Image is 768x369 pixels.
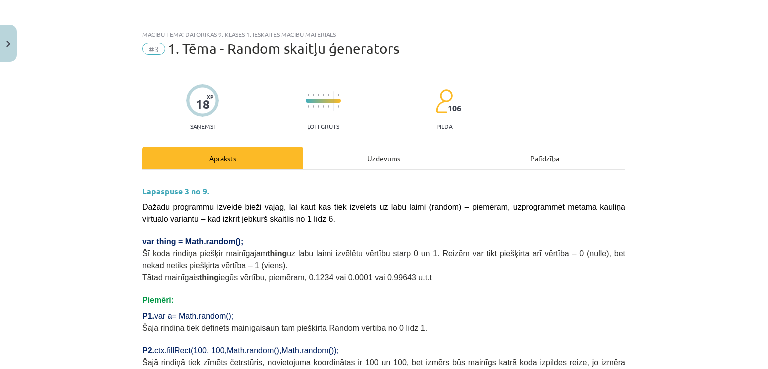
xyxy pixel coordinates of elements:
[308,94,309,96] img: icon-short-line-57e1e144782c952c97e751825c79c345078a6d821885a25fce030b3d8c18986b.svg
[448,104,461,113] span: 106
[154,312,177,320] span: var a=
[307,123,339,130] p: Ļoti grūts
[464,147,625,169] div: Palīdzība
[266,324,270,332] b: a
[142,249,625,270] span: Šī koda rindiņa piešķir mainīgajam uz labu laimi izvēlētu vērtību starp 0 un 1. Reizēm var tikt p...
[142,203,625,223] span: Dažādu programmu izveidē bieži vajag, lai kaut kas tiek izvēlēts uz labu laimi (random) – piemēra...
[142,43,165,55] span: #3
[142,296,174,304] span: Piemēri:
[196,97,210,111] div: 18
[338,105,339,108] img: icon-short-line-57e1e144782c952c97e751825c79c345078a6d821885a25fce030b3d8c18986b.svg
[207,94,213,99] span: XP
[6,41,10,47] img: icon-close-lesson-0947bae3869378f0d4975bcd49f059093ad1ed9edebbc8119c70593378902aed.svg
[281,346,334,355] span: Math.random()
[267,249,287,258] b: thing
[318,94,319,96] img: icon-short-line-57e1e144782c952c97e751825c79c345078a6d821885a25fce030b3d8c18986b.svg
[338,94,339,96] img: icon-short-line-57e1e144782c952c97e751825c79c345078a6d821885a25fce030b3d8c18986b.svg
[333,91,334,111] img: icon-long-line-d9ea69661e0d244f92f715978eff75569469978d946b2353a9bb055b3ed8787d.svg
[142,346,154,355] span: P2.
[334,346,339,355] span: );
[142,273,432,282] span: Tātad mainīgais iegūs vērtību, piemēram, 0.1234 vai 0.0001 vai 0.99643 u.t.t
[318,105,319,108] img: icon-short-line-57e1e144782c952c97e751825c79c345078a6d821885a25fce030b3d8c18986b.svg
[186,123,219,130] p: Saņemsi
[323,94,324,96] img: icon-short-line-57e1e144782c952c97e751825c79c345078a6d821885a25fce030b3d8c18986b.svg
[142,186,209,196] strong: Lapaspuse 3 no 9.
[435,89,453,114] img: students-c634bb4e5e11cddfef0936a35e636f08e4e9abd3cc4e673bd6f9a4125e45ecb1.svg
[313,94,314,96] img: icon-short-line-57e1e144782c952c97e751825c79c345078a6d821885a25fce030b3d8c18986b.svg
[328,105,329,108] img: icon-short-line-57e1e144782c952c97e751825c79c345078a6d821885a25fce030b3d8c18986b.svg
[142,147,303,169] div: Apraksts
[154,346,227,355] span: ctx.fillRect(100, 100,
[328,94,329,96] img: icon-short-line-57e1e144782c952c97e751825c79c345078a6d821885a25fce030b3d8c18986b.svg
[142,324,427,332] span: Šajā rindiņā tiek definēts mainīgais un tam piešķirta Random vērtība no 0 līdz 1.
[323,105,324,108] img: icon-short-line-57e1e144782c952c97e751825c79c345078a6d821885a25fce030b3d8c18986b.svg
[199,273,219,282] b: thing
[308,105,309,108] img: icon-short-line-57e1e144782c952c97e751825c79c345078a6d821885a25fce030b3d8c18986b.svg
[227,346,279,355] span: Math.random()
[142,237,243,246] span: var thing = Math.random();
[179,312,233,320] span: Math.random();
[303,147,464,169] div: Uzdevums
[279,346,281,355] span: ,
[142,312,154,320] span: P1.
[168,40,399,57] span: 1. Tēma - Random skaitļu ģenerators
[313,105,314,108] img: icon-short-line-57e1e144782c952c97e751825c79c345078a6d821885a25fce030b3d8c18986b.svg
[142,31,625,38] div: Mācību tēma: Datorikas 9. klases 1. ieskaites mācību materiāls
[436,123,452,130] p: pilda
